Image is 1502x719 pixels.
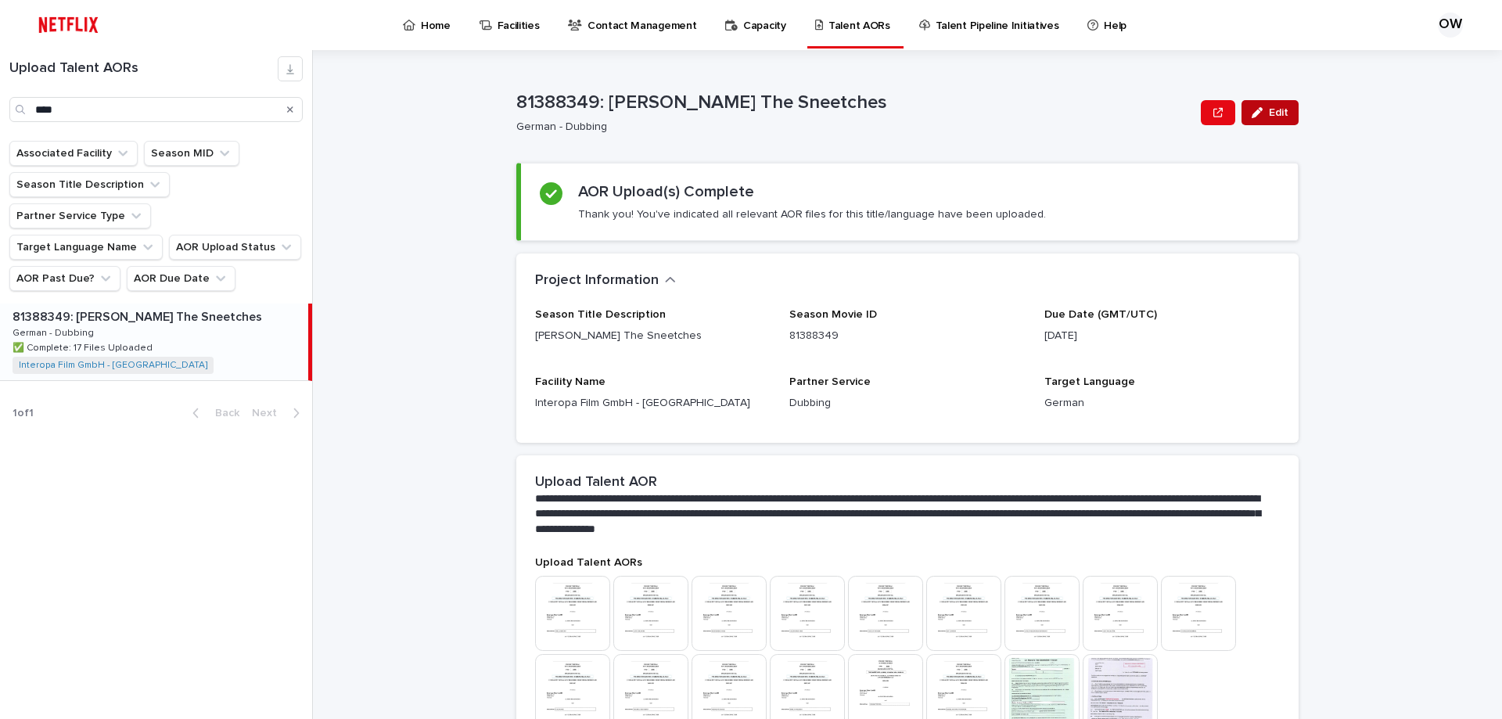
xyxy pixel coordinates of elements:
button: Project Information [535,272,676,289]
span: Season Movie ID [789,309,877,320]
p: 81388349 [789,328,1025,344]
span: Next [252,408,286,419]
span: Target Language [1044,376,1135,387]
span: Partner Service [789,376,871,387]
span: Edit [1269,107,1288,118]
p: German - Dubbing [516,120,1188,134]
button: Next [246,406,312,420]
span: Due Date (GMT/UTC) [1044,309,1157,320]
p: German - Dubbing [13,325,97,339]
h1: Upload Talent AORs [9,60,278,77]
input: Search [9,97,303,122]
a: Interopa Film GmbH - [GEOGRAPHIC_DATA] [19,360,207,371]
button: Back [180,406,246,420]
span: Upload Talent AORs [535,557,642,568]
img: ifQbXi3ZQGMSEF7WDB7W [31,9,106,41]
p: 81388349: [PERSON_NAME] The Sneetches [516,92,1195,114]
button: AOR Past Due? [9,266,120,291]
button: AOR Upload Status [169,235,301,260]
div: OW [1438,13,1463,38]
span: Back [206,408,239,419]
button: Associated Facility [9,141,138,166]
p: [PERSON_NAME] The Sneetches [535,328,771,344]
h2: Upload Talent AOR [535,474,657,491]
p: German [1044,395,1280,412]
button: Season Title Description [9,172,170,197]
span: Facility Name [535,376,605,387]
button: Edit [1241,100,1299,125]
p: Thank you! You've indicated all relevant AOR files for this title/language have been uploaded. [578,207,1046,221]
p: [DATE] [1044,328,1280,344]
h2: Project Information [535,272,659,289]
p: ✅ Complete: 17 Files Uploaded [13,340,156,354]
p: 81388349: [PERSON_NAME] The Sneetches [13,307,265,325]
h2: AOR Upload(s) Complete [578,182,754,201]
span: Season Title Description [535,309,666,320]
p: Interopa Film GmbH - [GEOGRAPHIC_DATA] [535,395,771,412]
button: Season MID [144,141,239,166]
button: AOR Due Date [127,266,235,291]
p: Dubbing [789,395,1025,412]
button: Target Language Name [9,235,163,260]
button: Partner Service Type [9,203,151,228]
